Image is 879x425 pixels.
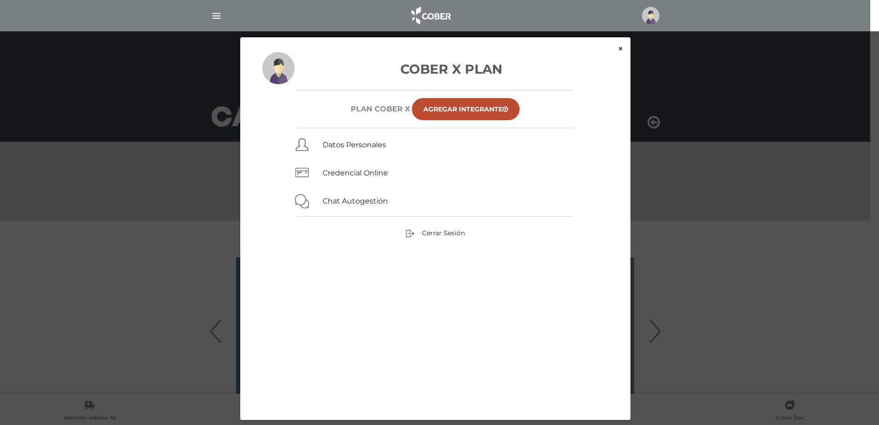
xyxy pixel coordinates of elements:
img: profile-placeholder.svg [262,52,295,84]
button: × [611,37,630,60]
h6: Plan COBER X [351,105,410,113]
h3: Cober X Plan [262,59,608,79]
a: Datos Personales [323,140,386,149]
a: Credencial Online [323,169,388,177]
img: profile-placeholder.svg [642,7,659,24]
span: Cerrar Sesión [422,229,465,237]
img: Cober_menu-lines-white.svg [211,10,222,22]
img: logo_cober_home-white.png [406,5,455,27]
img: sign-out.png [405,229,415,238]
a: Cerrar Sesión [405,228,465,237]
a: Chat Autogestión [323,197,388,205]
a: Agregar Integrante [412,98,520,120]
